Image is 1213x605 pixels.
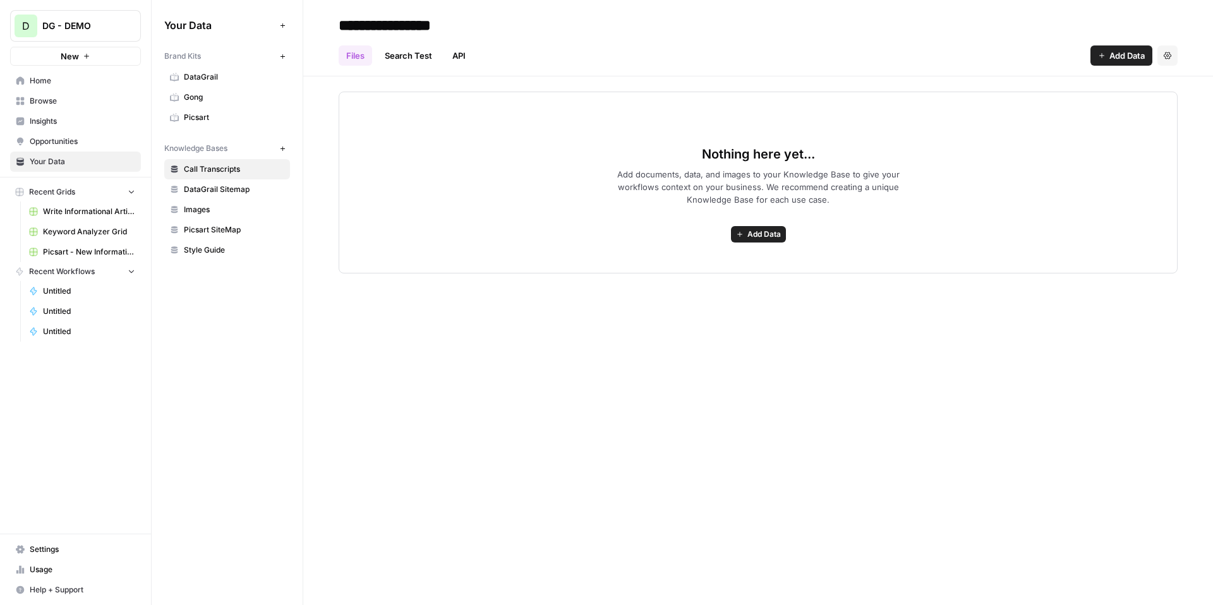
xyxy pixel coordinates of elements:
a: Browse [10,91,141,111]
span: Recent Workflows [29,266,95,277]
span: Write Informational Article [43,206,135,217]
a: Write Informational Article [23,201,141,222]
a: Home [10,71,141,91]
span: Style Guide [184,244,284,256]
a: DataGrail Sitemap [164,179,290,200]
a: Untitled [23,321,141,342]
a: Style Guide [164,240,290,260]
span: Images [184,204,284,215]
span: Keyword Analyzer Grid [43,226,135,237]
span: Picsart - New Informational Article [43,246,135,258]
span: Browse [30,95,135,107]
button: Help + Support [10,580,141,600]
a: Settings [10,539,141,560]
span: Picsart [184,112,284,123]
button: Workspace: DG - DEMO [10,10,141,42]
a: API [445,45,473,66]
span: Usage [30,564,135,575]
a: Usage [10,560,141,580]
a: Call Transcripts [164,159,290,179]
span: Call Transcripts [184,164,284,175]
span: DataGrail [184,71,284,83]
button: New [10,47,141,66]
span: Picsart SiteMap [184,224,284,236]
span: Untitled [43,306,135,317]
span: Your Data [30,156,135,167]
a: Your Data [10,152,141,172]
button: Recent Workflows [10,262,141,281]
a: Untitled [23,301,141,321]
button: Add Data [731,226,786,243]
span: Nothing here yet... [702,145,815,163]
a: Untitled [23,281,141,301]
span: Opportunities [30,136,135,147]
span: Add Data [1109,49,1145,62]
a: Insights [10,111,141,131]
span: Recent Grids [29,186,75,198]
a: Gong [164,87,290,107]
span: Settings [30,544,135,555]
a: Search Test [377,45,440,66]
span: DG - DEMO [42,20,119,32]
a: Keyword Analyzer Grid [23,222,141,242]
button: Add Data [1090,45,1152,66]
span: New [61,50,79,63]
a: Images [164,200,290,220]
span: Add Data [747,229,781,240]
span: Untitled [43,285,135,297]
span: Add documents, data, and images to your Knowledge Base to give your workflows context on your bus... [596,168,920,206]
a: Picsart SiteMap [164,220,290,240]
span: Your Data [164,18,275,33]
a: Files [339,45,372,66]
span: D [22,18,30,33]
span: Knowledge Bases [164,143,227,154]
span: Gong [184,92,284,103]
a: Picsart - New Informational Article [23,242,141,262]
span: Insights [30,116,135,127]
span: Brand Kits [164,51,201,62]
a: Picsart [164,107,290,128]
span: Help + Support [30,584,135,596]
span: DataGrail Sitemap [184,184,284,195]
a: Opportunities [10,131,141,152]
span: Untitled [43,326,135,337]
button: Recent Grids [10,183,141,201]
a: DataGrail [164,67,290,87]
span: Home [30,75,135,87]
